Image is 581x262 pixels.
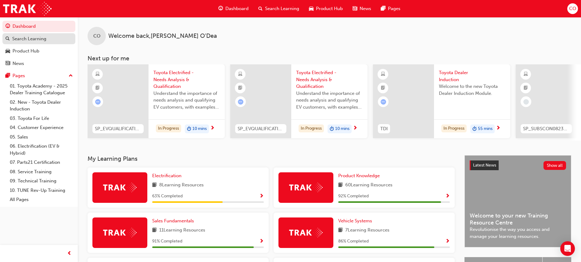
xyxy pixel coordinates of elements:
span: Sales Fundamentals [152,218,194,224]
button: Show Progress [259,238,264,245]
div: Product Hub [13,48,39,55]
h3: My Learning Plans [88,155,455,162]
span: SP_SUBSCON0823_EL [523,125,569,132]
span: Welcome back , [PERSON_NAME] O'Dea [108,33,217,40]
span: prev-icon [67,250,72,257]
a: news-iconNews [348,2,376,15]
button: Show all [543,161,566,170]
a: Sales Fundamentals [152,217,196,224]
span: 10 mins [335,125,350,132]
a: 03. Toyota For Life [7,114,75,123]
span: guage-icon [218,5,223,13]
span: Welcome to your new Training Resource Centre [470,212,566,226]
a: 05. Sales [7,132,75,142]
img: Trak [103,228,137,237]
span: book-icon [152,227,157,234]
span: learningRecordVerb_NONE-icon [523,99,529,105]
span: learningRecordVerb_ATTEMPT-icon [95,99,101,105]
span: duration-icon [472,125,477,133]
span: search-icon [258,5,263,13]
a: pages-iconPages [376,2,405,15]
span: 8 Learning Resources [159,181,204,189]
span: Pages [388,5,400,12]
a: 06. Electrification (EV & Hybrid) [7,142,75,158]
button: CO [567,3,578,14]
div: Search Learning [12,35,46,42]
a: All Pages [7,195,75,204]
span: duration-icon [330,125,334,133]
span: Understand the importance of needs analysis and qualifying EV customers, with examples of how to ... [296,90,363,111]
a: News [2,58,75,69]
a: Latest NewsShow allWelcome to your new Training Resource CentreRevolutionise the way you access a... [464,155,571,247]
span: CO [93,33,100,40]
a: search-iconSearch Learning [253,2,304,15]
span: Dashboard [225,5,249,12]
span: Product Knowledge [338,173,380,178]
span: CO [569,5,576,12]
div: In Progress [156,124,181,133]
span: learningResourceType_ELEARNING-icon [381,70,385,78]
span: book-icon [338,227,343,234]
span: booktick-icon [238,84,242,92]
span: learningRecordVerb_ATTEMPT-icon [381,99,386,105]
a: 08. Service Training [7,167,75,177]
span: Revolutionise the way you access and manage your learning resources. [470,226,566,240]
a: Search Learning [2,33,75,45]
a: guage-iconDashboard [213,2,253,15]
button: Show Progress [445,192,450,200]
span: Show Progress [259,194,264,199]
h3: Next up for me [78,55,581,62]
span: Show Progress [445,194,450,199]
span: News [360,5,371,12]
a: Product Hub [2,45,75,57]
span: Product Hub [316,5,343,12]
button: Pages [2,70,75,81]
span: 92 % Completed [338,193,369,200]
span: Show Progress [445,239,450,244]
span: Toyota Electrified - Needs Analysis & Qualification [296,69,363,90]
button: Show Progress [259,192,264,200]
span: up-icon [69,72,73,80]
a: 10. TUNE Rev-Up Training [7,186,75,195]
span: guage-icon [5,24,10,29]
a: 01. Toyota Academy - 2025 Dealer Training Catalogue [7,81,75,98]
span: learningResourceType_ELEARNING-icon [524,70,528,78]
span: TDI [380,125,388,132]
span: SP_EVQUALIFICATION_1223 [95,125,141,132]
span: book-icon [152,181,157,189]
img: Trak [289,183,323,192]
span: 86 % Completed [338,238,369,245]
span: 7 Learning Resources [345,227,389,234]
span: 11 Learning Resources [159,227,205,234]
span: booktick-icon [95,84,100,92]
a: 09. Technical Training [7,176,75,186]
button: DashboardSearch LearningProduct HubNews [2,20,75,70]
span: duration-icon [187,125,191,133]
span: news-icon [353,5,357,13]
span: 63 % Completed [152,193,183,200]
a: 04. Customer Experience [7,123,75,132]
img: Trak [103,183,137,192]
span: next-icon [353,126,357,131]
span: book-icon [338,181,343,189]
span: Latest News [473,163,496,168]
a: 07. Parts21 Certification [7,158,75,167]
span: Toyota Electrified - Needs Analysis & Qualification [153,69,220,90]
span: Welcome to the new Toyota Dealer Induction Module. [439,83,505,97]
div: In Progress [299,124,324,133]
div: News [13,60,24,67]
span: booktick-icon [381,84,385,92]
a: SP_EVQUALIFICATION_1223Toyota Electrified - Needs Analysis & QualificationUnderstand the importan... [88,64,225,138]
img: Trak [3,2,52,16]
span: search-icon [5,36,10,42]
span: booktick-icon [524,84,528,92]
a: SP_EVQUALIFICATION_1223Toyota Electrified - Needs Analysis & QualificationUnderstand the importan... [230,64,368,138]
span: learningResourceType_ELEARNING-icon [238,70,242,78]
span: next-icon [210,126,215,131]
a: car-iconProduct Hub [304,2,348,15]
div: Open Intercom Messenger [560,241,575,256]
a: TDIToyota Dealer InductionWelcome to the new Toyota Dealer Induction Module.In Progressduration-i... [373,64,510,138]
span: 55 mins [478,125,493,132]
